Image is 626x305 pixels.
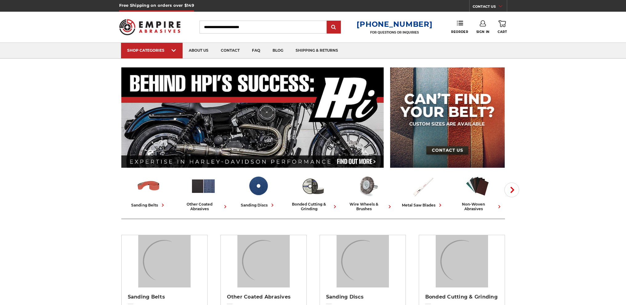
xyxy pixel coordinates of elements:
img: Empire Abrasives [119,15,181,39]
a: contact [215,43,246,58]
div: other coated abrasives [179,202,228,211]
div: metal saw blades [402,202,443,208]
h2: Sanding Discs [326,294,399,300]
a: CONTACT US [473,3,507,12]
img: Sanding Belts [136,173,161,199]
div: sanding discs [241,202,276,208]
img: Metal Saw Blades [410,173,435,199]
span: Cart [498,30,507,34]
a: blog [266,43,289,58]
h2: Other Coated Abrasives [227,294,300,300]
img: Sanding Belts [138,235,191,287]
a: other coated abrasives [179,173,228,211]
div: wire wheels & brushes [343,202,393,211]
a: bonded cutting & grinding [288,173,338,211]
a: non-woven abrasives [453,173,503,211]
img: Other Coated Abrasives [237,235,290,287]
img: Wire Wheels & Brushes [355,173,381,199]
button: Next [504,183,519,197]
a: metal saw blades [398,173,448,208]
a: sanding discs [233,173,283,208]
a: wire wheels & brushes [343,173,393,211]
img: Non-woven Abrasives [465,173,490,199]
div: sanding belts [131,202,166,208]
a: about us [183,43,215,58]
h2: Bonded Cutting & Grinding [425,294,499,300]
img: Other Coated Abrasives [191,173,216,199]
a: [PHONE_NUMBER] [357,20,432,29]
a: faq [246,43,266,58]
span: Sign In [476,30,490,34]
img: Sanding Discs [337,235,389,287]
a: Cart [498,20,507,34]
img: Bonded Cutting & Grinding [436,235,488,287]
h2: Sanding Belts [128,294,201,300]
a: Reorder [451,20,468,34]
img: Bonded Cutting & Grinding [300,173,326,199]
img: Sanding Discs [245,173,271,199]
div: non-woven abrasives [453,202,503,211]
input: Submit [328,21,340,34]
a: shipping & returns [289,43,344,58]
div: bonded cutting & grinding [288,202,338,211]
img: promo banner for custom belts. [390,67,505,168]
p: FOR QUESTIONS OR INQUIRIES [357,30,432,34]
div: SHOP CATEGORIES [127,48,176,53]
span: Reorder [451,30,468,34]
a: sanding belts [124,173,174,208]
img: Banner for an interview featuring Horsepower Inc who makes Harley performance upgrades featured o... [121,67,384,168]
